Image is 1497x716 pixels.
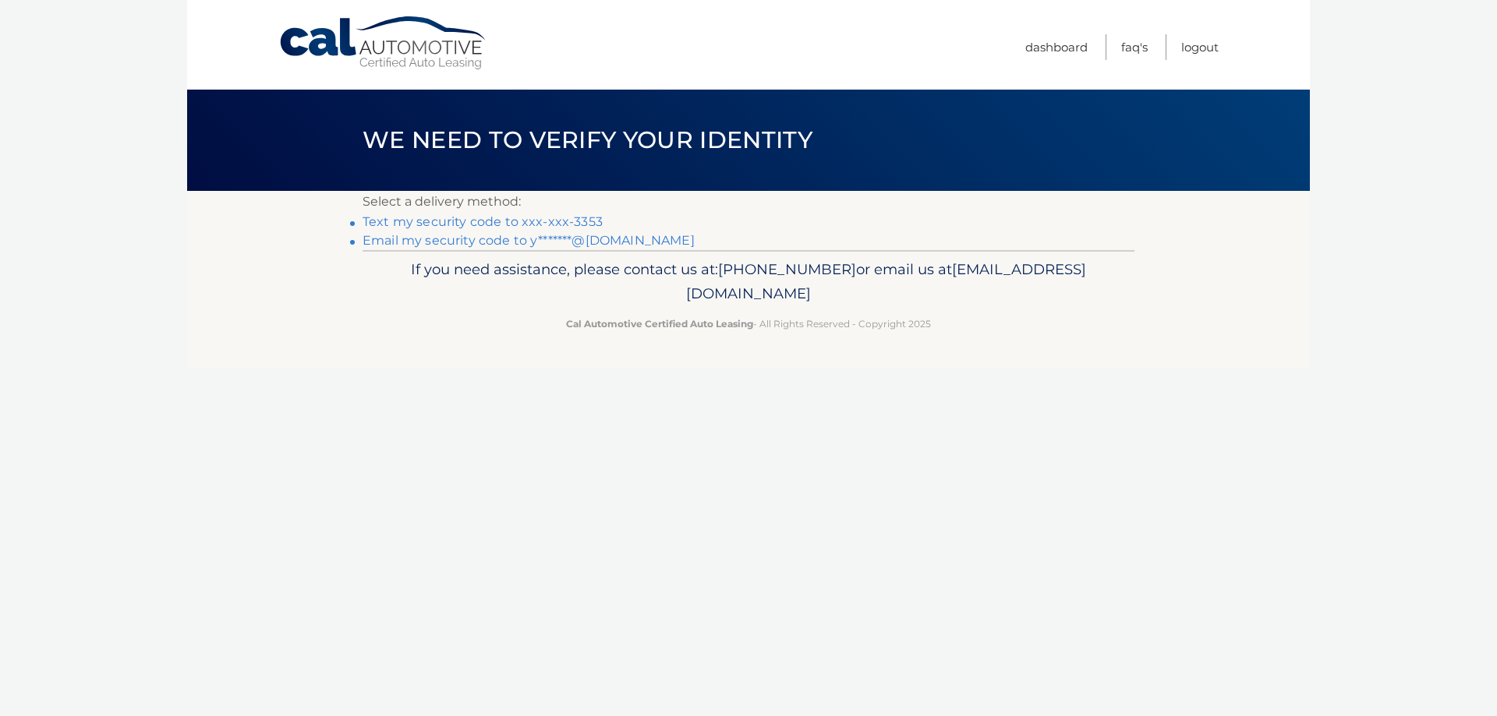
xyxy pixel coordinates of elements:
a: Cal Automotive [278,16,489,71]
a: FAQ's [1121,34,1148,60]
a: Email my security code to y*******@[DOMAIN_NAME] [363,233,695,248]
a: Text my security code to xxx-xxx-3353 [363,214,603,229]
a: Logout [1181,34,1219,60]
span: We need to verify your identity [363,125,812,154]
p: If you need assistance, please contact us at: or email us at [373,257,1124,307]
a: Dashboard [1025,34,1088,60]
p: - All Rights Reserved - Copyright 2025 [373,316,1124,332]
p: Select a delivery method: [363,191,1134,213]
span: [PHONE_NUMBER] [718,260,856,278]
strong: Cal Automotive Certified Auto Leasing [566,318,753,330]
